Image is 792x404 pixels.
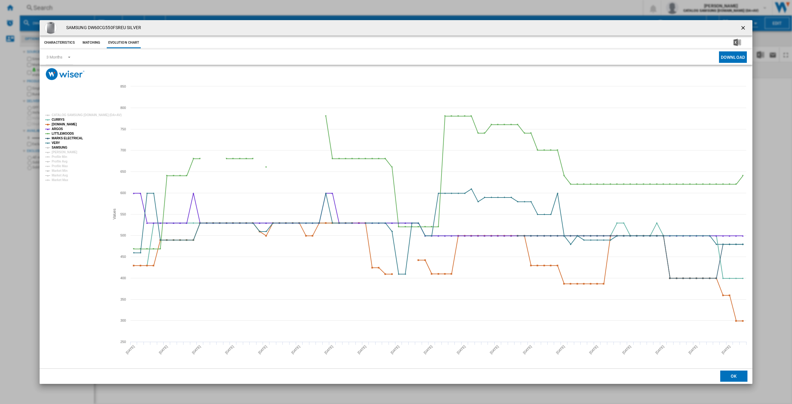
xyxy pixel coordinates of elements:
tspan: [PERSON_NAME] [52,150,77,154]
img: excel-24x24.png [734,39,741,46]
button: Download in Excel [724,37,751,48]
button: Download [719,51,747,63]
ng-md-icon: getI18NText('BUTTONS.CLOSE_DIALOG') [740,25,747,32]
tspan: [DATE] [390,345,400,355]
tspan: 800 [120,106,126,110]
tspan: CATALOG SAMSUNG [DOMAIN_NAME] (DA+AV) [52,113,122,117]
tspan: Market Min [52,169,67,172]
tspan: [DATE] [588,345,599,355]
img: logo_wiser_300x94.png [46,68,84,80]
tspan: Profile Max [52,164,68,168]
tspan: [DATE] [622,345,632,355]
tspan: [DATE] [357,345,367,355]
tspan: [DATE] [158,345,168,355]
tspan: Market Avg [52,174,68,177]
tspan: VERY [52,141,60,145]
tspan: LITTLEWOODS [52,132,74,135]
tspan: [DATE] [555,345,566,355]
tspan: MARKS ELECTRICAL [52,137,83,140]
tspan: 500 [120,233,126,237]
tspan: [DATE] [125,345,135,355]
md-dialog: Product popup [40,20,752,384]
tspan: 850 [120,85,126,88]
tspan: [DATE] [324,345,334,355]
tspan: Values [112,209,117,219]
tspan: 450 [120,255,126,258]
tspan: [DATE] [489,345,499,355]
tspan: SAMSUNG [52,146,67,149]
tspan: 600 [120,191,126,195]
tspan: [DATE] [423,345,433,355]
div: 3 Months [46,55,62,59]
img: 10257482 [45,22,57,34]
tspan: 650 [120,170,126,173]
button: getI18NText('BUTTONS.CLOSE_DIALOG') [738,22,750,34]
tspan: 700 [120,148,126,152]
button: Characteristics [43,37,76,48]
button: Evolution chart [107,37,141,48]
button: OK [720,371,747,382]
tspan: ARGOS [52,127,63,131]
tspan: 750 [120,127,126,131]
tspan: Profile Min [52,155,67,159]
tspan: 300 [120,319,126,322]
tspan: [DATE] [257,345,268,355]
tspan: [DATE] [688,345,698,355]
tspan: [DATE] [456,345,466,355]
tspan: 400 [120,276,126,280]
tspan: 550 [120,212,126,216]
tspan: [DOMAIN_NAME] [52,123,77,126]
tspan: [DATE] [522,345,532,355]
h4: SAMSUNG DW60CG550FSREU SILVER [63,25,141,31]
tspan: CURRYS [52,118,65,121]
tspan: 350 [120,298,126,301]
button: Matching [78,37,105,48]
tspan: 250 [120,340,126,344]
tspan: Profile Avg [52,160,67,163]
tspan: [DATE] [191,345,201,355]
tspan: [DATE] [721,345,731,355]
tspan: [DATE] [224,345,235,355]
tspan: Market Max [52,178,68,182]
tspan: [DATE] [655,345,665,355]
tspan: [DATE] [291,345,301,355]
